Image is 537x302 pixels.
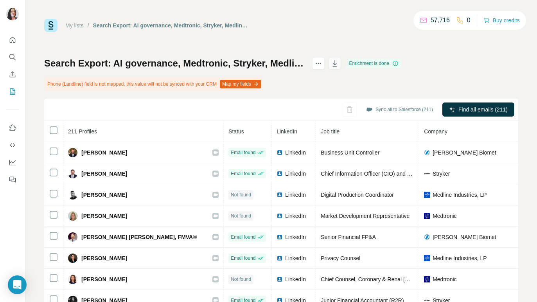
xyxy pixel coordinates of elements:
button: actions [312,57,325,70]
button: Buy credits [483,15,520,26]
span: Privacy Counsel [321,255,360,261]
img: LinkedIn logo [277,276,283,282]
img: Surfe Logo [44,19,57,32]
span: [PERSON_NAME] [81,191,127,199]
span: LinkedIn [277,128,297,135]
img: company-logo [424,149,430,156]
span: Not found [231,212,251,219]
div: Enrichment is done [347,59,401,68]
div: Open Intercom Messenger [8,275,27,294]
span: Business Unit Controller [321,149,379,156]
img: LinkedIn logo [277,192,283,198]
span: Chief Information Officer (CIO) and Chief Information Security Officer (CISO) [321,171,506,177]
button: Sync all to Salesforce (211) [361,104,438,115]
span: LinkedIn [285,191,306,199]
img: Avatar [68,253,77,263]
button: Map my fields [220,80,261,88]
button: Feedback [6,173,19,187]
span: Job title [321,128,339,135]
span: [PERSON_NAME] [81,170,127,178]
p: 0 [467,16,471,25]
img: Avatar [6,8,19,20]
span: LinkedIn [285,275,306,283]
a: My lists [65,22,84,29]
span: [PERSON_NAME] [81,149,127,156]
img: Avatar [68,232,77,242]
img: company-logo [424,213,430,219]
span: Email found [231,170,255,177]
span: 211 Profiles [68,128,97,135]
span: LinkedIn [285,149,306,156]
span: Email found [231,149,255,156]
span: Not found [231,191,251,198]
span: Stryker [433,170,450,178]
span: Email found [231,234,255,241]
div: Phone (Landline) field is not mapped, this value will not be synced with your CRM [44,77,263,91]
span: [PERSON_NAME] [81,254,127,262]
img: company-logo [424,192,430,198]
img: company-logo [424,234,430,240]
span: Status [228,128,244,135]
button: Dashboard [6,155,19,169]
p: 57,716 [431,16,450,25]
span: [PERSON_NAME] [81,275,127,283]
span: LinkedIn [285,212,306,220]
span: LinkedIn [285,254,306,262]
span: Company [424,128,447,135]
span: Market Development Representative [321,213,409,219]
button: Search [6,50,19,64]
img: LinkedIn logo [277,213,283,219]
img: LinkedIn logo [277,149,283,156]
span: LinkedIn [285,233,306,241]
img: LinkedIn logo [277,255,283,261]
span: Chief Counsel, Coronary & Renal [MEDICAL_DATA], Cardiovascular Portfolio [321,276,508,282]
span: Medline Industries, LP [433,191,487,199]
img: Avatar [68,211,77,221]
span: [PERSON_NAME] [81,212,127,220]
span: [PERSON_NAME] [PERSON_NAME], FMVA® [81,233,197,241]
span: Medline Industries, LP [433,254,487,262]
button: My lists [6,84,19,99]
div: Search Export: AI governance, Medtronic, Stryker, Medline Industries, LP, [PERSON_NAME] Biomet, M... [93,22,248,29]
button: Enrich CSV [6,67,19,81]
span: Find all emails (211) [458,106,508,113]
button: Use Surfe on LinkedIn [6,121,19,135]
img: LinkedIn logo [277,171,283,177]
span: [PERSON_NAME] Biomet [433,233,496,241]
span: Not found [231,276,251,283]
span: Digital Production Coordinator [321,192,394,198]
span: Email found [231,255,255,262]
span: LinkedIn [285,170,306,178]
span: [PERSON_NAME] Biomet [433,149,496,156]
img: LinkedIn logo [277,234,283,240]
span: Medtronic [433,275,456,283]
img: Avatar [68,169,77,178]
img: Avatar [68,275,77,284]
img: Avatar [68,148,77,157]
img: Avatar [68,190,77,200]
img: company-logo [424,255,430,261]
img: company-logo [424,171,430,177]
h1: Search Export: AI governance, Medtronic, Stryker, Medline Industries, LP, [PERSON_NAME] Biomet, M... [44,57,305,70]
button: Quick start [6,33,19,47]
img: company-logo [424,276,430,282]
span: Senior Financial FP&A [321,234,376,240]
button: Find all emails (211) [442,102,514,117]
li: / [88,22,89,29]
button: Use Surfe API [6,138,19,152]
span: Medtronic [433,212,456,220]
